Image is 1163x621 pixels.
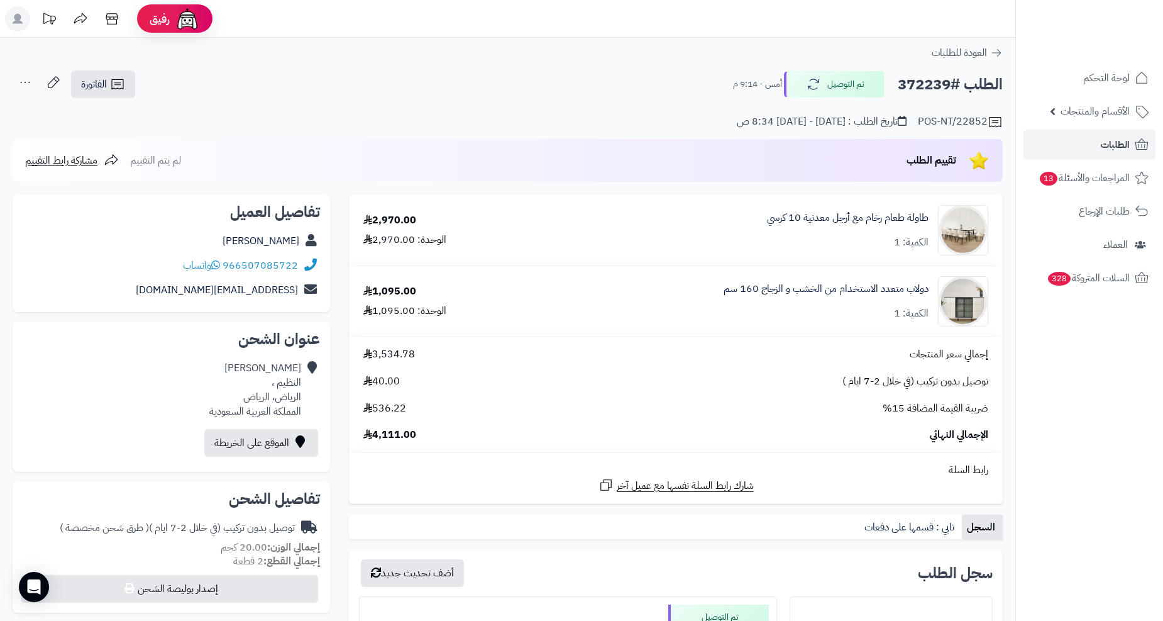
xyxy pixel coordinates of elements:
[267,540,320,555] strong: إجمالي الوزن:
[939,205,988,255] img: 1752911013-1-90x90.jpg
[183,258,220,273] a: واتساب
[33,6,65,35] a: تحديثات المنصة
[136,283,298,298] a: [EMAIL_ADDRESS][DOMAIN_NAME]
[617,479,754,493] span: شارك رابط السلة نفسها مع عميل آخر
[150,11,170,26] span: رفيق
[1101,136,1130,154] span: الطلبات
[918,566,993,581] h3: سجل الطلب
[1039,169,1130,187] span: المراجعات والأسئلة
[361,559,464,587] button: أضف تحديث جديد
[918,115,1003,130] div: POS-NT/22852
[25,153,119,168] a: مشاركة رابط التقييم
[1047,269,1130,287] span: السلات المتروكة
[1023,230,1155,260] a: العملاء
[932,45,987,60] span: العودة للطلبات
[907,153,956,168] span: تقييم الطلب
[1078,26,1151,52] img: logo-2.png
[221,540,320,555] small: 20.00 كجم
[1083,69,1130,87] span: لوحة التحكم
[363,213,416,228] div: 2,970.00
[842,374,988,389] span: توصيل بدون تركيب (في خلال 2-7 ايام )
[363,304,446,318] div: الوحدة: 1,095.00
[767,211,929,225] a: طاولة طعام رخام مع أرجل معدنية 10 كرسي
[962,515,1003,540] a: السجل
[1103,236,1128,254] span: العملاء
[1023,130,1155,160] a: الطلبات
[733,78,782,91] small: أمس - 9:14 م
[894,306,929,321] div: الكمية: 1
[233,554,320,569] small: 2 قطعة
[363,284,416,299] div: 1,095.00
[21,575,318,603] button: إصدار بوليصة الشحن
[898,72,1003,98] h2: الطلب #372239
[859,515,962,540] a: تابي : قسمها على دفعات
[23,204,320,220] h2: تفاصيل العميل
[23,491,320,506] h2: تفاصيل الشحن
[71,70,135,98] a: الفاتورة
[209,361,301,418] div: [PERSON_NAME] النظيم ، الرياض، الرياض المملكة العربية السعودية
[598,478,754,493] a: شارك رابط السلة نفسها مع عميل آخر
[223,233,299,249] a: [PERSON_NAME]
[1023,163,1155,193] a: المراجعات والأسئلة13
[1039,172,1057,186] span: 13
[724,282,929,296] a: دولاب متعدد الاستخدام من الخشب و الزجاج 160 سم
[1047,272,1071,286] span: 328
[204,429,318,457] a: الموقع على الخريطة
[60,520,149,535] span: ( طرق شحن مخصصة )
[130,153,181,168] span: لم يتم التقييم
[19,572,49,602] div: Open Intercom Messenger
[894,235,929,250] div: الكمية: 1
[263,554,320,569] strong: إجمالي القطع:
[60,521,295,535] div: توصيل بدون تركيب (في خلال 2-7 ايام )
[363,233,446,247] div: الوحدة: 2,970.00
[1079,203,1130,220] span: طلبات الإرجاع
[175,6,200,31] img: ai-face.png
[23,332,320,347] h2: عنوان الشحن
[81,77,107,92] span: الفاتورة
[363,428,416,442] span: 4,111.00
[363,401,406,416] span: 536.22
[1061,103,1130,120] span: الأقسام والمنتجات
[1023,63,1155,93] a: لوحة التحكم
[1023,196,1155,227] a: طلبات الإرجاع
[363,374,400,389] span: 40.00
[883,401,988,416] span: ضريبة القيمة المضافة 15%
[930,428,988,442] span: الإجمالي النهائي
[737,115,907,129] div: تاريخ الطلب : [DATE] - [DATE] 8:34 ص
[932,45,1003,60] a: العودة للطلبات
[354,463,998,478] div: رابط السلة
[910,347,988,362] span: إجمالي سعر المنتجات
[363,347,415,362] span: 3,534.78
[1023,263,1155,293] a: السلات المتروكة328
[25,153,97,168] span: مشاركة رابط التقييم
[784,71,885,98] button: تم التوصيل
[223,258,298,273] a: 966507085722
[939,276,988,327] img: 1753346813-1-90x90.jpg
